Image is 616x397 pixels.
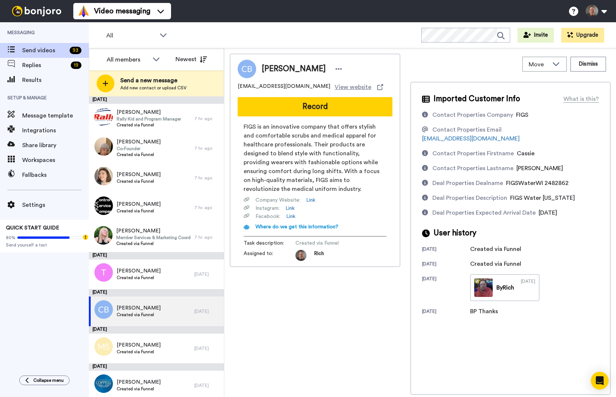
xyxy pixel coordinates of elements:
[71,62,81,69] div: 19
[295,250,307,261] img: ed59842b-8051-4c24-8214-c894546d8950-1614367708.jpg
[432,149,514,158] div: Contact Properties Firstname
[286,213,295,220] a: Link
[563,95,599,103] div: What is this?
[117,138,161,146] span: [PERSON_NAME]
[432,164,513,173] div: Contact Properties Lastname
[94,337,113,356] img: ms.png
[78,5,90,17] img: vm-color.svg
[194,145,220,151] div: 7 hr. ago
[22,76,89,85] span: Results
[314,250,324,261] span: Rich
[432,193,507,202] div: Deal Properties Description
[570,57,606,72] button: Dismiss
[306,196,315,204] a: Link
[295,239,366,247] span: Created via Funnel
[94,107,113,126] img: 970fd0f5-ba17-4059-a2af-4fcddcb7a61e.png
[117,122,181,128] span: Created via Funnel
[422,276,470,301] div: [DATE]
[19,376,70,385] button: Collapse menu
[194,271,220,277] div: [DATE]
[22,61,68,70] span: Replies
[474,278,493,297] img: 3b69b482-b532-4c02-afac-596be7e345e5-thumb.jpg
[117,378,161,386] span: [PERSON_NAME]
[117,201,161,208] span: [PERSON_NAME]
[432,125,502,134] div: Contact Properties Email
[94,300,113,319] img: cb.png
[529,60,549,69] span: Move
[89,289,224,297] div: [DATE]
[422,136,520,142] a: [EMAIL_ADDRESS][DOMAIN_NAME]
[470,259,521,268] div: Created via Funnel
[170,52,212,67] button: Newest
[238,83,330,92] span: [EMAIL_ADDRESS][DOMAIN_NAME]
[422,261,470,268] div: [DATE]
[244,122,386,193] span: FIGS is an innovative company that offers stylish and comfortable scrubs and medical apparel for ...
[117,146,161,152] span: Co-Founder
[470,274,539,301] a: ByRich[DATE]
[422,246,470,254] div: [DATE]
[194,205,220,211] div: 7 hr. ago
[9,6,64,16] img: bj-logo-header-white.svg
[6,235,16,241] span: 80%
[117,275,161,281] span: Created via Funnel
[117,312,161,318] span: Created via Funnel
[117,152,161,158] span: Created via Funnel
[94,137,113,156] img: 273daf17-af59-445b-9f51-ee0763e41c34.jpg
[120,85,187,91] span: Add new contact or upload CSV
[244,239,295,247] span: Task description :
[335,83,383,92] a: View website
[238,60,256,78] img: Image of Cassie Barbier
[506,180,569,186] span: FIGSWaterWI 2482862
[433,228,476,239] span: User history
[117,208,161,214] span: Created via Funnel
[194,116,220,122] div: 7 hr. ago
[116,241,191,247] span: Created via Funnel
[194,345,220,351] div: [DATE]
[89,96,224,104] div: [DATE]
[82,234,89,241] div: Tooltip anchor
[117,109,181,116] span: [PERSON_NAME]
[22,201,89,209] span: Settings
[539,210,557,216] span: [DATE]
[116,227,191,235] span: [PERSON_NAME]
[107,55,149,64] div: All members
[117,178,161,184] span: Created via Funnel
[510,195,575,201] span: FIGS Water [US_STATE]
[94,167,113,185] img: ca1df13b-a082-463e-aa7b-fc0681361940.jpg
[22,111,89,120] span: Message template
[117,171,161,178] span: [PERSON_NAME]
[561,28,604,43] button: Upgrade
[194,383,220,388] div: [DATE]
[518,28,554,43] button: Invite
[22,141,89,150] span: Share library
[120,76,187,85] span: Send a new message
[33,377,64,383] span: Collapse menu
[521,278,535,297] div: [DATE]
[255,196,300,204] span: Company Website :
[94,196,113,215] img: f004d502-c1f6-4dc8-9d7a-1880f8ea0bc9.png
[94,226,113,245] img: d2c7203b-f47e-4335-a387-7f6e57bd4fff.jpg
[6,225,59,231] span: QUICK START GUIDE
[432,110,513,119] div: Contact Properties Company
[432,179,503,188] div: Deal Properties Dealname
[470,245,521,254] div: Created via Funnel
[517,150,535,156] span: Cassie
[432,208,536,217] div: Deal Properties Expected Arrival Date
[94,374,113,393] img: b0a5a690-bfb1-4db0-8609-d9d2234dc707.jpg
[117,386,161,392] span: Created via Funnel
[6,242,83,248] span: Send yourself a test
[106,31,156,40] span: All
[117,304,161,312] span: [PERSON_NAME]
[591,372,609,390] div: Open Intercom Messenger
[22,126,89,135] span: Integrations
[22,156,89,165] span: Workspaces
[238,97,392,116] button: Record
[255,213,280,220] span: Facebook :
[89,363,224,371] div: [DATE]
[496,283,514,292] div: By Rich
[516,112,528,118] span: FIGS
[117,349,161,355] span: Created via Funnel
[117,267,161,275] span: [PERSON_NAME]
[117,341,161,349] span: [PERSON_NAME]
[70,47,81,54] div: 93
